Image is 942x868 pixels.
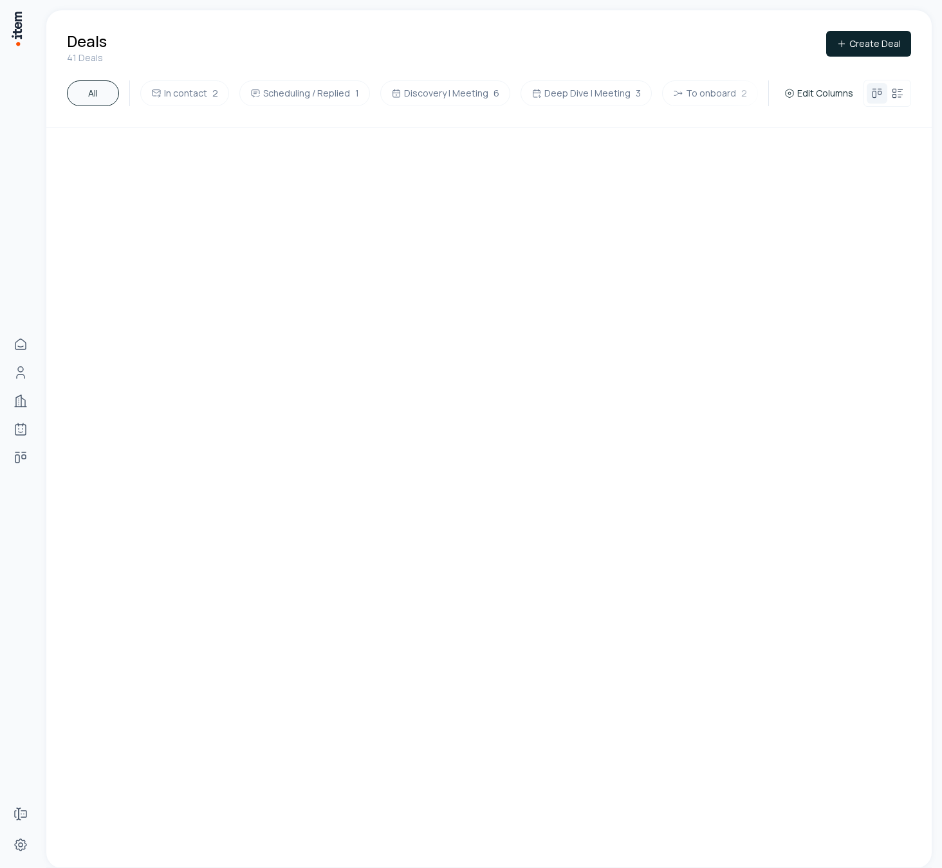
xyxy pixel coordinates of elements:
[826,31,911,57] button: Create Deal
[8,360,33,385] a: Contacts
[8,388,33,414] a: Companies
[8,416,33,442] a: Agents
[67,51,107,64] p: 41 Deals
[494,87,499,100] span: 6
[8,331,33,357] a: Home
[741,87,747,100] span: 2
[636,87,641,100] span: 3
[67,80,119,106] button: All
[521,80,652,106] button: Deep Dive | Meeting3
[67,31,107,51] h1: Deals
[140,80,229,106] button: In contact2
[10,10,23,47] img: Item Brain Logo
[779,84,858,102] button: Edit Columns
[355,87,359,100] span: 1
[797,87,853,100] span: Edit Columns
[662,80,758,106] button: To onboard2
[239,80,370,106] button: Scheduling / Replied1
[212,87,218,100] span: 2
[8,801,33,827] a: Forms
[8,445,33,470] a: deals
[380,80,510,106] button: Discovery | Meeting6
[8,832,33,858] a: Settings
